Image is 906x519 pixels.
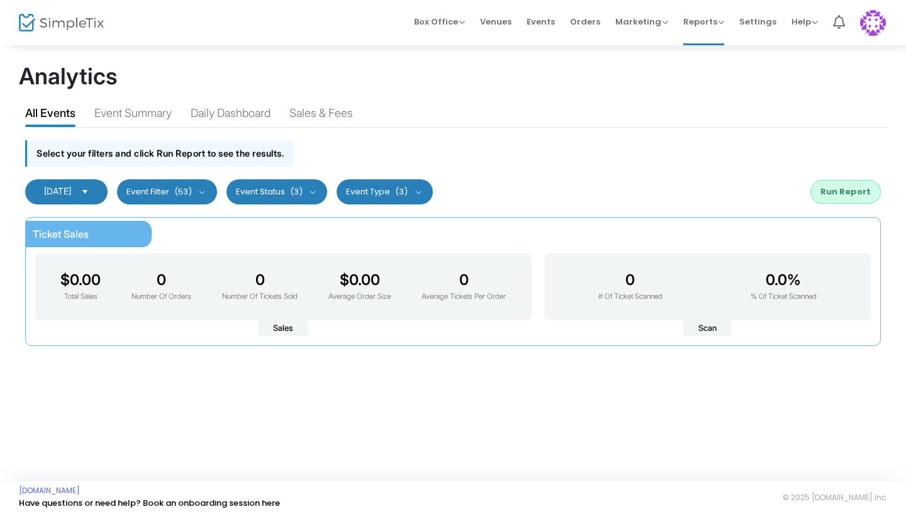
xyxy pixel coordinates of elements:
[131,291,191,303] p: Number Of Orders
[598,271,663,289] h3: 0
[328,291,391,303] p: Average Order Size
[683,320,732,337] span: Scan
[222,271,298,289] h3: 0
[44,186,71,196] span: [DATE]
[131,271,191,289] h3: 0
[19,63,887,90] h1: Analytics
[191,104,271,126] div: Daily Dashboard
[810,180,881,204] button: Run Report
[739,6,776,38] span: Settings
[414,16,465,28] span: Box Office
[222,291,298,303] p: Number Of Tickets Sold
[94,104,172,126] div: Event Summary
[258,320,308,337] span: Sales
[337,179,433,204] button: Event Type(3)
[76,187,94,197] button: Select
[290,187,303,197] span: (3)
[783,493,887,503] span: © 2025 [DOMAIN_NAME] Inc.
[527,6,555,38] span: Events
[19,497,280,509] a: Have questions or need help? Book an onboarding session here
[33,228,89,240] span: Ticket Sales
[751,271,817,289] h3: 0.0%
[25,104,75,126] div: All Events
[683,16,724,28] span: Reports
[117,179,217,204] button: Event Filter(53)
[751,291,817,303] p: % Of Ticket Scanned
[422,291,506,303] p: Average Tickets Per Order
[60,291,101,303] p: Total Sales
[422,271,506,289] h3: 0
[480,6,512,38] span: Venues
[60,271,101,289] h3: $0.00
[25,140,294,166] div: Select your filters and click Run Report to see the results.
[791,16,818,28] span: Help
[174,187,192,197] span: (53)
[19,486,80,496] a: [DOMAIN_NAME]
[328,271,391,289] h3: $0.00
[598,291,663,303] p: # Of Ticket Scanned
[570,6,600,38] span: Orders
[226,179,328,204] button: Event Status(3)
[395,187,408,197] span: (3)
[289,104,353,126] div: Sales & Fees
[615,16,668,28] span: Marketing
